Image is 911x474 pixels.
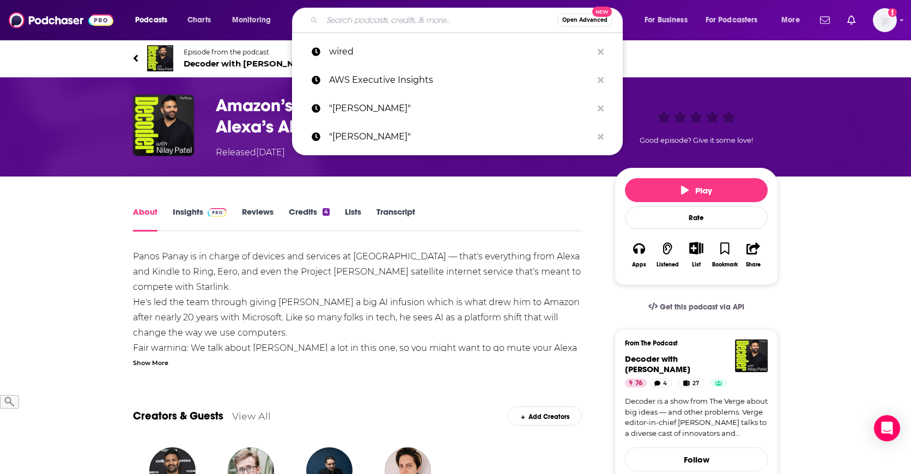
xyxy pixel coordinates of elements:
span: Open Advanced [562,17,608,23]
button: Follow [625,447,768,471]
span: 27 [693,378,699,389]
a: Credits4 [289,206,330,232]
img: Amazon’s Panos Panay on the long road to Alexa’s AI overhaul [133,95,194,156]
a: Decoder with Nilay Patel [625,354,690,374]
p: "jeff dean" [329,94,592,123]
button: Share [739,235,768,275]
span: For Business [645,13,688,28]
span: Decoder with [PERSON_NAME] [625,354,690,374]
a: Reviews [242,206,274,232]
a: Get this podcast via API [640,294,753,320]
a: 4 [649,379,672,387]
a: wired [292,38,623,66]
span: Charts [187,13,211,28]
span: Good episode? Give it some love! [640,136,753,144]
button: open menu [127,11,181,29]
button: Open AdvancedNew [557,14,612,27]
button: Apps [625,235,653,275]
span: Get this podcast via API [660,302,744,312]
img: Podchaser Pro [208,208,227,217]
div: Apps [632,262,646,268]
img: Decoder with Nilay Patel [147,45,173,71]
div: List [692,261,701,268]
a: AWS Executive Insights [292,66,623,94]
a: Transcript [376,206,415,232]
div: Released [DATE] [216,146,285,159]
button: Show profile menu [873,8,897,32]
button: Bookmark [710,235,739,275]
span: 4 [663,378,667,389]
div: Share [746,262,761,268]
span: More [781,13,800,28]
a: Decoder with Nilay PatelEpisode from the podcastDecoder with [PERSON_NAME]76 [133,45,778,71]
div: Search podcasts, credits, & more... [302,8,633,33]
span: 76 [635,378,642,389]
span: For Podcasters [706,13,758,28]
a: Creators & Guests [133,409,223,423]
a: InsightsPodchaser Pro [173,206,227,232]
div: Open Intercom Messenger [874,415,900,441]
a: "[PERSON_NAME]" [292,94,623,123]
h3: From The Podcast [625,339,759,347]
a: 76 [625,379,647,387]
svg: Add a profile image [888,8,897,17]
div: 4 [323,208,330,216]
button: open menu [637,11,701,29]
img: Podchaser - Follow, Share and Rate Podcasts [9,10,113,31]
a: 27 [678,379,704,387]
button: open menu [774,11,813,29]
p: AWS Executive Insights [329,66,592,94]
button: Listened [653,235,682,275]
a: View All [232,410,271,422]
a: "[PERSON_NAME]" [292,123,623,151]
button: open menu [699,11,774,29]
a: Charts [180,11,217,29]
div: Rate [625,206,768,229]
button: Show More Button [685,242,707,254]
span: Decoder with [PERSON_NAME] [184,58,339,69]
div: Add Creators [508,406,582,426]
img: User Profile [873,8,897,32]
a: Show notifications dropdown [816,11,834,29]
span: New [592,7,612,17]
a: Lists [345,206,361,232]
button: open menu [224,11,285,29]
button: Play [625,178,768,202]
div: Bookmark [712,262,738,268]
span: Episode from the podcast [184,48,339,56]
a: Show notifications dropdown [843,11,860,29]
span: Play [681,185,712,196]
p: "yann lecun" [329,123,592,151]
input: Search podcasts, credits, & more... [322,11,557,29]
h1: Amazon’s Panos Panay on the long road to Alexa’s AI overhaul [216,95,597,137]
div: Show More ButtonList [682,235,710,275]
p: wired [329,38,592,66]
span: Monitoring [232,13,271,28]
span: Logged in as heavenlampshire [873,8,897,32]
img: Decoder with Nilay Patel [735,339,768,372]
a: About [133,206,157,232]
a: Decoder is a show from The Verge about big ideas — and other problems. Verge editor-in-chief [PER... [625,396,768,439]
span: Podcasts [135,13,167,28]
div: Listened [657,262,679,268]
